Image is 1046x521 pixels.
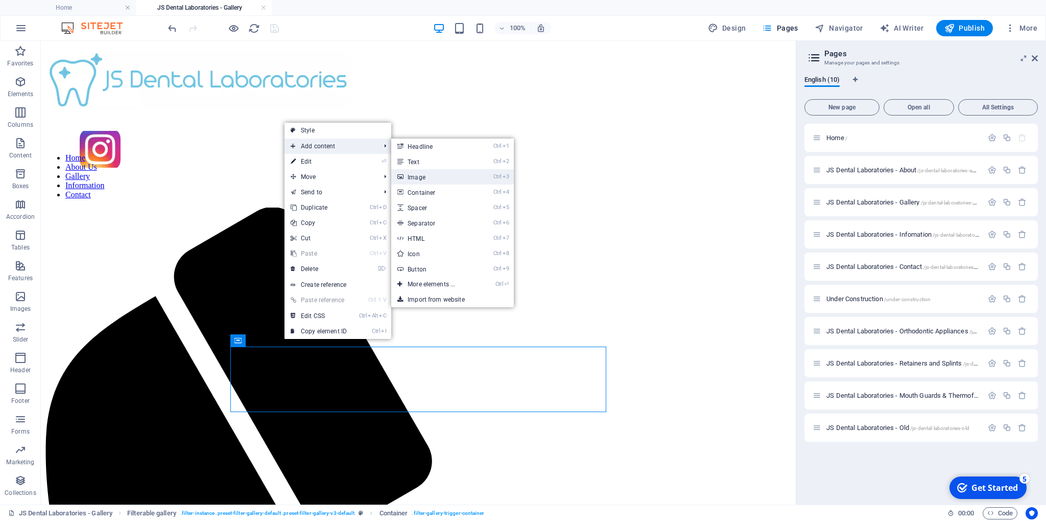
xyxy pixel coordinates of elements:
a: Ctrl⏎More elements ... [391,277,476,292]
a: ⌦Delete [284,261,353,277]
i: Ctrl [370,219,378,226]
span: / [845,135,847,141]
a: Ctrl8Icon [391,246,476,261]
div: Get Started [28,10,74,21]
p: Features [8,274,33,282]
i: Ctrl [493,158,502,165]
a: Ctrl1Headline [391,139,476,154]
div: Remove [1018,391,1027,400]
div: Duplicate [1003,423,1011,432]
span: Click to open page [826,166,983,174]
a: Send to [284,185,376,200]
span: . filter-instance .preset-filter-gallery-default .preset-filter-gallery-v3-default [180,507,355,519]
a: CtrlICopy element ID [284,324,353,339]
i: Ctrl [359,312,367,319]
a: Style [284,123,391,138]
h6: 100% [510,22,526,34]
img: Editor Logo [59,22,135,34]
i: C [379,312,386,319]
span: Publish [944,23,985,33]
div: Duplicate [1003,230,1011,239]
span: All Settings [963,104,1033,110]
div: Duplicate [1003,262,1011,271]
p: Accordion [6,213,35,221]
span: 00 00 [958,507,974,519]
i: On resize automatically adjust zoom level to fit chosen device. [536,24,545,33]
span: : [965,509,967,517]
a: Ctrl6Separator [391,215,476,231]
button: More [1001,20,1041,36]
span: /js-dental-laboratories-gallery [921,200,987,206]
span: More [1005,23,1037,33]
i: Ctrl [493,173,502,180]
button: Usercentrics [1026,507,1038,519]
div: Settings [988,198,996,207]
i: This element is a customizable preset [359,510,363,516]
span: Click to open page [826,295,931,303]
span: Click to open page [826,198,987,206]
i: Ctrl [370,250,378,257]
i: D [379,204,386,211]
div: Remove [1018,166,1027,174]
div: The startpage cannot be deleted [1018,133,1027,142]
div: Get Started 5 items remaining, 0% complete [6,4,83,27]
a: Ctrl9Button [391,261,476,277]
h3: Manage your pages and settings [824,58,1017,67]
a: CtrlCCopy [284,215,353,231]
span: Navigator [815,23,863,33]
span: Open all [888,104,949,110]
h4: JS Dental Laboratories - Gallery [136,2,272,13]
a: Ctrl5Spacer [391,200,476,215]
span: New page [809,104,875,110]
button: Pages [758,20,802,36]
i: Ctrl [372,328,380,334]
div: Remove [1018,423,1027,432]
a: CtrlDDuplicate [284,200,353,215]
i: Alt [368,312,378,319]
i: 5 [503,204,509,211]
a: Ctrl⇧VPaste reference [284,292,353,308]
i: Ctrl [370,235,378,241]
button: Open all [884,99,954,116]
span: Click to open page [826,134,847,142]
i: 4 [503,189,509,195]
i: C [379,219,386,226]
i: V [383,297,386,303]
div: Language Tabs [804,76,1038,95]
a: Ctrl2Text [391,154,476,169]
a: Click to cancel selection. Double-click to open Pages [8,507,112,519]
h2: Pages [824,49,1038,58]
a: Create reference [284,277,391,292]
i: V [379,250,386,257]
i: 6 [503,219,509,226]
div: JS Dental Laboratories - Mouth Guards & Thermoform [823,392,983,399]
span: Click to open page [826,231,1010,238]
span: AI Writer [879,23,924,33]
div: JS Dental Laboratories - Orthodontic Appliances/js-dental-laboratories-orthodontic-appliances [823,328,983,334]
div: Duplicate [1003,391,1011,400]
div: Settings [988,133,996,142]
p: Collections [5,489,36,497]
div: JS Dental Laboratories - About/js-dental-laboratories-about [823,167,983,173]
button: Navigator [811,20,867,36]
p: Slider [13,335,29,344]
i: ⇧ [377,297,382,303]
i: ⏎ [504,281,509,287]
span: /js-dental-laboratories-about [917,168,983,173]
div: Duplicate [1003,327,1011,335]
i: Ctrl [493,219,502,226]
i: Ctrl [493,189,502,195]
button: 100% [494,22,531,34]
button: Code [983,507,1017,519]
p: Footer [11,397,30,405]
i: 7 [503,235,509,241]
div: Under Construction/under-construction [823,296,983,302]
p: Header [10,366,31,374]
span: Pages [762,23,798,33]
div: Settings [988,262,996,271]
span: Move [284,169,376,185]
div: Settings [988,327,996,335]
span: Design [708,23,746,33]
div: Remove [1018,359,1027,368]
i: Ctrl [495,281,504,287]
